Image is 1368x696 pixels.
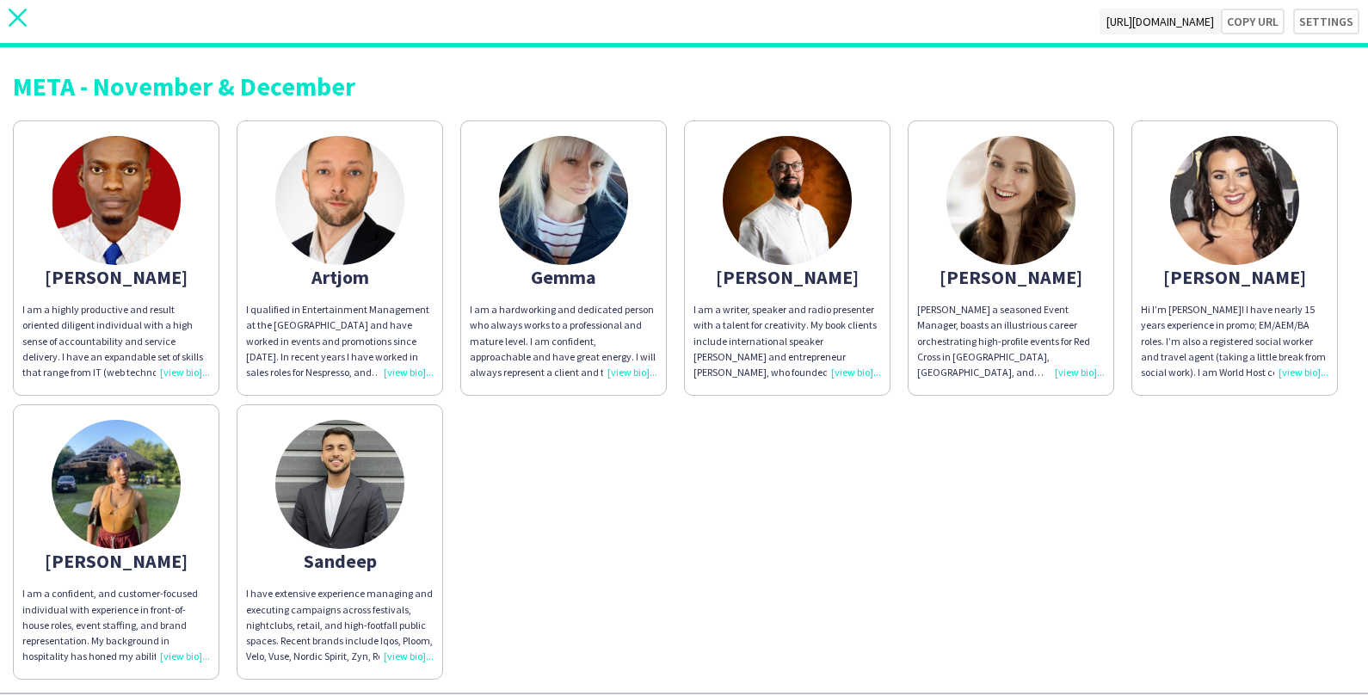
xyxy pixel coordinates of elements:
[52,136,181,265] img: thumb-6824e0657eacf.jpeg
[693,303,877,582] span: I am a writer, speaker and radio presenter with a talent for creativity. My book clients include ...
[275,136,404,265] img: thumb-685eafcc18163.png
[693,269,881,285] div: [PERSON_NAME]
[946,136,1075,265] img: thumb-272b6696-7851-452e-a2ef-0f450f18cd02.jpg
[22,269,210,285] div: [PERSON_NAME]
[1141,302,1328,380] div: Hi I’m [PERSON_NAME]! I have nearly 15 years experience in promo; EM/AEM/BA roles. I’m also a reg...
[1100,9,1221,34] span: [URL][DOMAIN_NAME]
[52,420,181,549] img: thumb-67d69a0a7c475.jpeg
[22,553,210,569] div: [PERSON_NAME]
[1221,9,1285,34] button: Copy url
[1141,269,1328,285] div: [PERSON_NAME]
[1293,9,1359,34] button: Settings
[723,136,852,265] img: thumb-65a14ddf553c7.jpg
[470,303,656,394] span: I am a hardworking and dedicated person who always works to a professional and mature level. I am...
[246,269,434,285] div: Artjom
[246,586,434,664] div: I have extensive experience managing and executing campaigns across festivals, nightclubs, retail...
[470,269,657,285] div: Gemma
[499,136,628,265] img: thumb-680f71025f840.jpg
[917,269,1105,285] div: [PERSON_NAME]
[22,302,210,380] div: I am a highly productive and result oriented diligent individual with a high sense of accountabil...
[246,553,434,569] div: Sandeep
[275,420,404,549] img: thumb-670ceca005d1c.jpeg
[22,586,210,664] div: I am a confident, and customer-focused individual with experience in front-of-house roles, event ...
[13,73,1355,99] div: META - November & December
[246,303,434,472] span: I qualified in Entertainment Management at the [GEOGRAPHIC_DATA] and have worked in events and pr...
[917,302,1105,380] div: [PERSON_NAME] a seasoned Event Manager, boasts an illustrious career orchestrating high-profile e...
[1170,136,1299,265] img: thumb-6846b6e168cac.jpeg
